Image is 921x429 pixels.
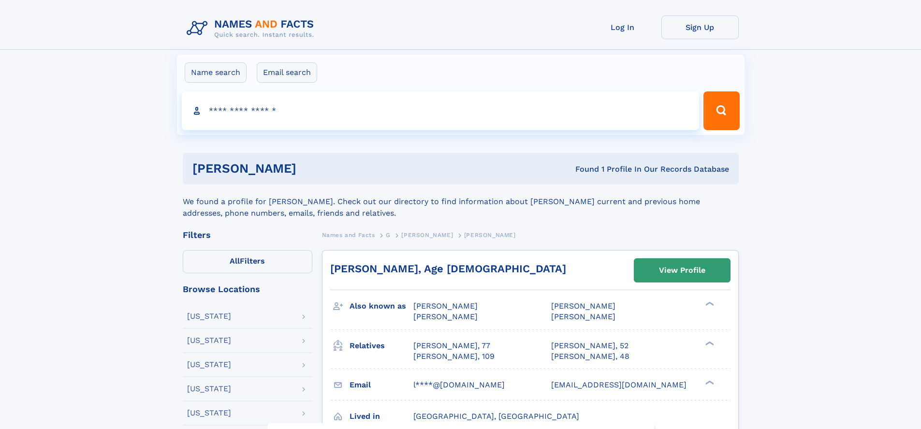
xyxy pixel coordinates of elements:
span: [PERSON_NAME] [551,312,615,321]
a: [PERSON_NAME], 48 [551,351,629,362]
span: [PERSON_NAME] [401,232,453,238]
label: Email search [257,62,317,83]
div: [US_STATE] [187,312,231,320]
a: View Profile [634,259,730,282]
span: [PERSON_NAME] [464,232,516,238]
div: [US_STATE] [187,385,231,393]
label: Filters [183,250,312,273]
a: Names and Facts [322,229,375,241]
a: [PERSON_NAME] [401,229,453,241]
a: G [386,229,391,241]
div: View Profile [659,259,705,281]
img: Logo Names and Facts [183,15,322,42]
button: Search Button [703,91,739,130]
h3: Relatives [350,338,413,354]
div: ❯ [703,379,715,385]
div: Filters [183,231,312,239]
div: We found a profile for [PERSON_NAME]. Check out our directory to find information about [PERSON_N... [183,184,739,219]
a: [PERSON_NAME], Age [DEMOGRAPHIC_DATA] [330,263,566,275]
h3: Email [350,377,413,393]
span: All [230,256,240,266]
a: [PERSON_NAME], 109 [413,351,495,362]
input: search input [182,91,700,130]
div: Found 1 Profile In Our Records Database [436,164,729,175]
a: [PERSON_NAME], 77 [413,340,490,351]
h3: Lived in [350,408,413,425]
span: G [386,232,391,238]
span: [PERSON_NAME] [413,312,478,321]
a: Log In [584,15,661,39]
div: ❯ [703,301,715,307]
span: [PERSON_NAME] [551,301,615,311]
span: [EMAIL_ADDRESS][DOMAIN_NAME] [551,380,687,389]
div: [US_STATE] [187,361,231,369]
a: Sign Up [661,15,739,39]
h1: [PERSON_NAME] [192,163,436,175]
div: Browse Locations [183,285,312,294]
h3: Also known as [350,298,413,314]
a: [PERSON_NAME], 52 [551,340,629,351]
div: ❯ [703,340,715,346]
span: [PERSON_NAME] [413,301,478,311]
label: Name search [185,62,247,83]
div: [US_STATE] [187,409,231,417]
span: [GEOGRAPHIC_DATA], [GEOGRAPHIC_DATA] [413,412,579,421]
div: [US_STATE] [187,337,231,344]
